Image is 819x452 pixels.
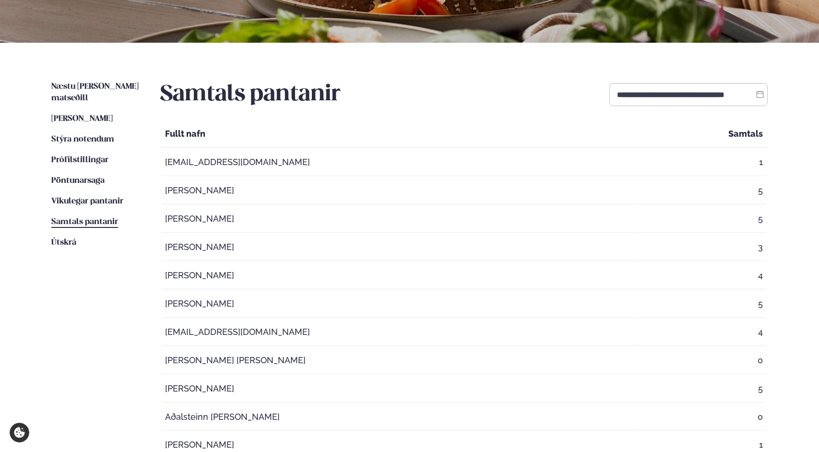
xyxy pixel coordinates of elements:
[636,149,767,176] td: 1
[161,149,635,176] td: [EMAIL_ADDRESS][DOMAIN_NAME]
[161,234,635,261] td: [PERSON_NAME]
[636,375,767,403] td: 5
[51,216,118,228] a: Samtals pantanir
[51,237,76,249] a: Útskrá
[51,135,114,143] span: Stýra notendum
[51,177,105,185] span: Pöntunarsaga
[636,347,767,374] td: 0
[51,197,123,205] span: Vikulegar pantanir
[161,120,635,148] th: Fullt nafn
[10,423,29,442] a: Cookie settings
[161,347,635,374] td: [PERSON_NAME] [PERSON_NAME]
[636,262,767,289] td: 4
[636,404,767,431] td: 0
[636,177,767,204] td: 5
[161,262,635,289] td: [PERSON_NAME]
[636,120,767,148] th: Samtals
[161,319,635,346] td: [EMAIL_ADDRESS][DOMAIN_NAME]
[51,238,76,247] span: Útskrá
[51,218,118,226] span: Samtals pantanir
[161,375,635,403] td: [PERSON_NAME]
[161,205,635,233] td: [PERSON_NAME]
[51,156,108,164] span: Prófílstillingar
[636,319,767,346] td: 4
[51,134,114,145] a: Stýra notendum
[51,196,123,207] a: Vikulegar pantanir
[51,83,139,102] span: Næstu [PERSON_NAME] matseðill
[51,113,113,125] a: [PERSON_NAME]
[636,234,767,261] td: 3
[51,81,141,104] a: Næstu [PERSON_NAME] matseðill
[161,290,635,318] td: [PERSON_NAME]
[160,81,341,108] h2: Samtals pantanir
[51,175,105,187] a: Pöntunarsaga
[51,115,113,123] span: [PERSON_NAME]
[636,205,767,233] td: 5
[161,404,635,431] td: Aðalsteinn [PERSON_NAME]
[51,155,108,166] a: Prófílstillingar
[636,290,767,318] td: 5
[161,177,635,204] td: [PERSON_NAME]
